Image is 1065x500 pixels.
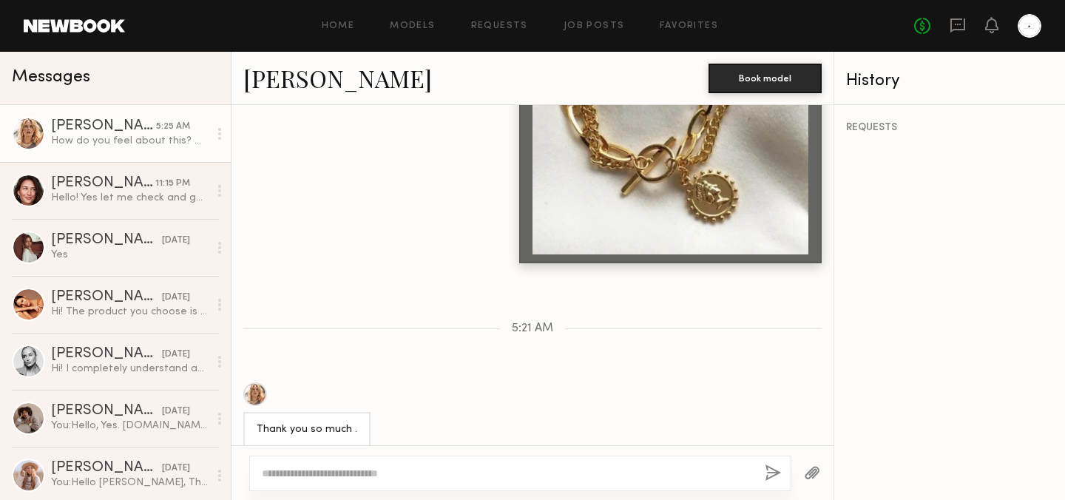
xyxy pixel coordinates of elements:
[709,64,822,93] button: Book model
[51,362,209,376] div: Hi! I completely understand about the limited quantities. Since I typically reserve collaboration...
[51,119,156,134] div: [PERSON_NAME]
[51,476,209,490] div: You: Hello [PERSON_NAME], Thank you very much for your kind response. We would be delighted to pr...
[51,461,162,476] div: [PERSON_NAME]
[51,233,162,248] div: [PERSON_NAME]
[846,123,1053,133] div: REQUESTS
[162,462,190,476] div: [DATE]
[162,291,190,305] div: [DATE]
[512,322,553,335] span: 5:21 AM
[51,419,209,433] div: You: Hello, Yes. [DOMAIN_NAME] Thank you
[51,305,209,319] div: Hi! The product you choose is fine, I like all the products in general, no problem!
[390,21,435,31] a: Models
[846,72,1053,89] div: History
[257,422,357,439] div: Thank you so much .
[51,191,209,205] div: Hello! Yes let me check and get bsck!
[322,21,355,31] a: Home
[51,404,162,419] div: [PERSON_NAME]
[243,62,432,94] a: [PERSON_NAME]
[564,21,625,31] a: Job Posts
[12,69,90,86] span: Messages
[51,347,162,362] div: [PERSON_NAME]
[51,290,162,305] div: [PERSON_NAME]
[156,120,190,134] div: 5:25 AM
[155,177,190,191] div: 11:15 PM
[162,405,190,419] div: [DATE]
[709,71,822,84] a: Book model
[660,21,718,31] a: Favorites
[162,234,190,248] div: [DATE]
[51,134,209,148] div: How do you feel about this? Do you think it goes together? I think I can do something really nice...
[471,21,528,31] a: Requests
[51,248,209,262] div: Yes
[162,348,190,362] div: [DATE]
[51,176,155,191] div: [PERSON_NAME]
